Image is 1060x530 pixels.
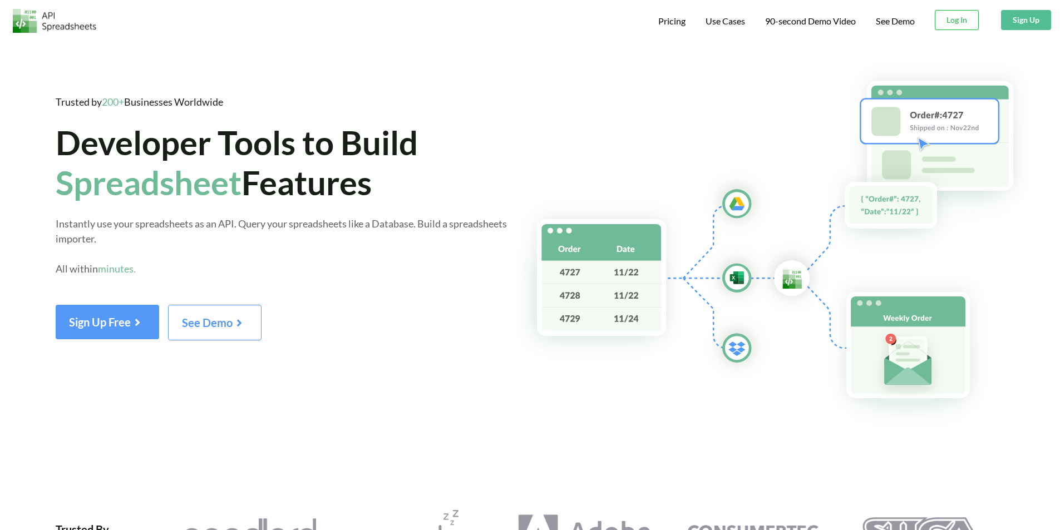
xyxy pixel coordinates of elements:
span: minutes. [98,262,136,275]
button: Sign Up Free [56,305,159,339]
a: See Demo [168,320,262,329]
button: Log In [935,10,979,30]
img: Logo.png [13,9,96,33]
span: Sign Up Free [69,315,146,329]
button: See Demo [168,305,262,340]
span: 200+ [102,96,124,108]
span: 90-second Demo Video [765,17,856,26]
img: Hero Spreadsheet Flow [509,61,1060,432]
span: Trusted by Businesses Worldwide [56,96,223,108]
button: Sign Up [1001,10,1051,30]
span: Spreadsheet [56,162,241,202]
span: See Demo [182,316,248,329]
span: Pricing [658,16,686,26]
a: See Demo [876,16,915,27]
span: Instantly use your spreadsheets as an API. Query your spreadsheets like a Database. Build a sprea... [56,217,507,275]
span: Use Cases [706,16,745,26]
span: Developer Tools to Build Features [56,122,418,202]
